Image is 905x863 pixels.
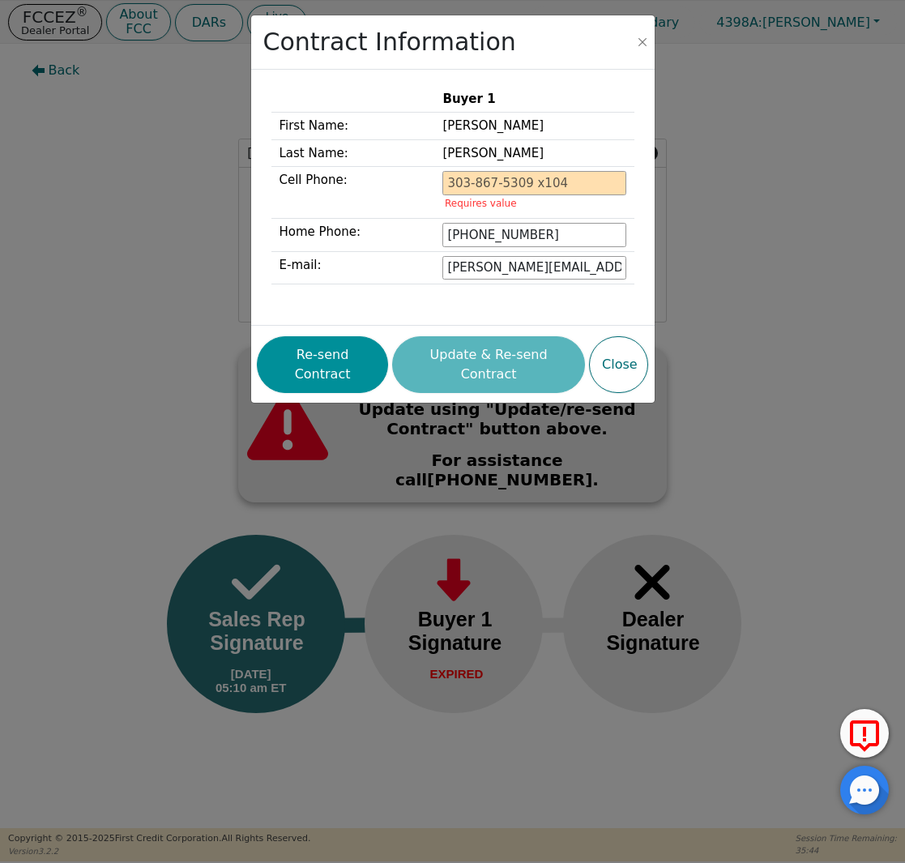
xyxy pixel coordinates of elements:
td: First Name: [271,113,435,140]
td: Last Name: [271,139,435,167]
input: 303-867-5309 x104 [442,171,625,195]
td: Cell Phone: [271,167,435,219]
input: 303-867-5309 x104 [442,223,625,247]
td: Home Phone: [271,219,435,252]
p: Requires value [445,199,624,208]
th: Buyer 1 [434,86,634,113]
button: Report Error to FCC [840,709,889,758]
td: [PERSON_NAME] [434,113,634,140]
button: Re-send Contract [257,336,388,393]
td: [PERSON_NAME] [434,139,634,167]
h2: Contract Information [263,28,516,57]
button: Close [634,34,651,50]
td: E-mail: [271,251,435,284]
button: Close [589,336,648,393]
